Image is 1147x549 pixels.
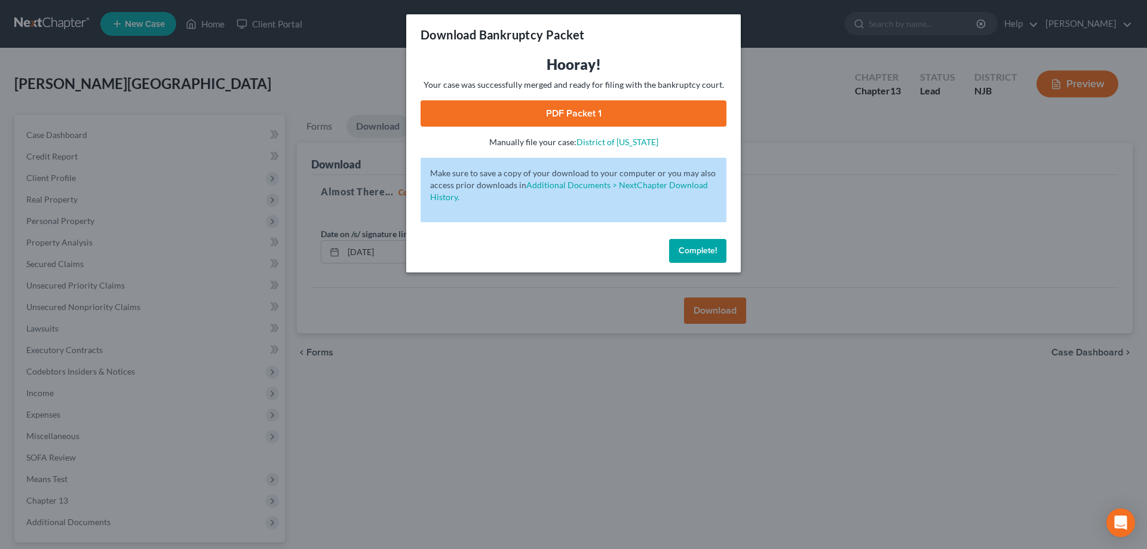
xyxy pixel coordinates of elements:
a: Additional Documents > NextChapter Download History. [430,180,708,202]
h3: Download Bankruptcy Packet [421,26,584,43]
a: District of [US_STATE] [576,137,658,147]
p: Make sure to save a copy of your download to your computer or you may also access prior downloads in [430,167,717,203]
div: Open Intercom Messenger [1106,508,1135,537]
span: Complete! [679,246,717,256]
p: Your case was successfully merged and ready for filing with the bankruptcy court. [421,79,726,91]
a: PDF Packet 1 [421,100,726,127]
p: Manually file your case: [421,136,726,148]
button: Complete! [669,239,726,263]
h3: Hooray! [421,55,726,74]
